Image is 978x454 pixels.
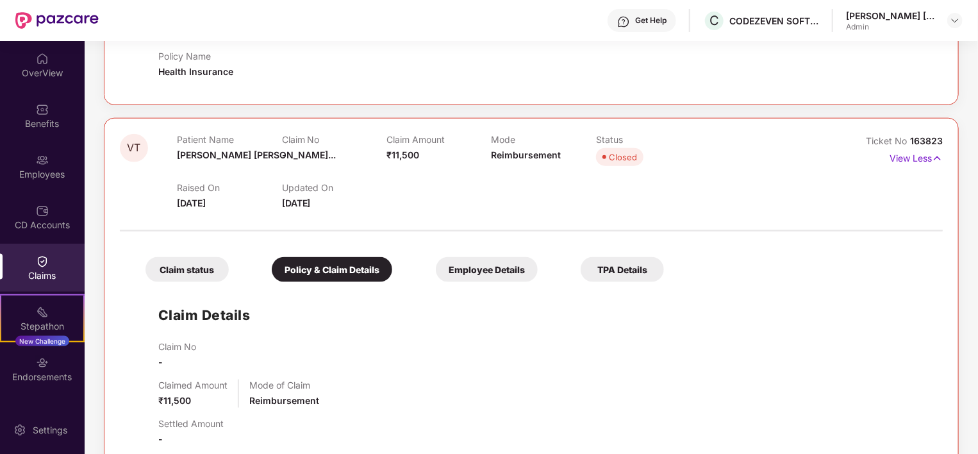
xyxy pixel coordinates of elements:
div: CODEZEVEN SOFTWARE PRIVATE LIMITED [729,15,819,27]
img: svg+xml;base64,PHN2ZyBpZD0iQ0RfQWNjb3VudHMiIGRhdGEtbmFtZT0iQ0QgQWNjb3VudHMiIHhtbG5zPSJodHRwOi8vd3... [36,205,49,217]
span: - [282,149,286,160]
p: Settled Amount [158,418,224,429]
img: svg+xml;base64,PHN2ZyBpZD0iRW1wbG95ZWVzIiB4bWxucz0iaHR0cDovL3d3dy53My5vcmcvMjAwMC9zdmciIHdpZHRoPS... [36,154,49,167]
span: VT [128,142,141,153]
div: Employee Details [436,257,538,282]
p: Raised On [177,182,281,193]
p: Claim No [282,134,386,145]
span: [DATE] [177,198,206,208]
span: C [709,13,719,28]
img: svg+xml;base64,PHN2ZyBpZD0iQ2xhaW0iIHhtbG5zPSJodHRwOi8vd3d3LnczLm9yZy8yMDAwL3N2ZyIgd2lkdGg9IjIwIi... [36,255,49,268]
h1: Claim Details [158,305,251,326]
span: - [158,357,163,367]
p: Mode of Claim [249,380,319,391]
img: svg+xml;base64,PHN2ZyBpZD0iRW5kb3JzZW1lbnRzIiB4bWxucz0iaHR0cDovL3d3dy53My5vcmcvMjAwMC9zdmciIHdpZH... [36,357,49,369]
span: Health Insurance [158,66,233,77]
img: New Pazcare Logo [15,12,99,29]
div: Policy & Claim Details [272,257,392,282]
span: - [158,433,163,444]
img: svg+xml;base64,PHN2ZyBpZD0iRHJvcGRvd24tMzJ4MzIiIHhtbG5zPSJodHRwOi8vd3d3LnczLm9yZy8yMDAwL3N2ZyIgd2... [950,15,960,26]
div: New Challenge [15,336,69,346]
img: svg+xml;base64,PHN2ZyBpZD0iSGVscC0zMngzMiIgeG1sbnM9Imh0dHA6Ly93d3cudzMub3JnLzIwMDAvc3ZnIiB3aWR0aD... [617,15,630,28]
img: svg+xml;base64,PHN2ZyBpZD0iQmVuZWZpdHMiIHhtbG5zPSJodHRwOi8vd3d3LnczLm9yZy8yMDAwL3N2ZyIgd2lkdGg9Ij... [36,103,49,116]
img: svg+xml;base64,PHN2ZyBpZD0iU2V0dGluZy0yMHgyMCIgeG1sbnM9Imh0dHA6Ly93d3cudzMub3JnLzIwMDAvc3ZnIiB3aW... [13,424,26,437]
div: Settings [29,424,71,437]
div: Claim status [145,257,229,282]
p: Mode [492,134,596,145]
div: Admin [846,22,936,32]
span: ₹11,500 [158,395,191,406]
span: Ticket No [866,135,910,146]
div: [PERSON_NAME] [PERSON_NAME] [846,10,936,22]
span: Reimbursement [249,395,319,406]
img: svg+xml;base64,PHN2ZyBpZD0iSG9tZSIgeG1sbnM9Imh0dHA6Ly93d3cudzMub3JnLzIwMDAvc3ZnIiB3aWR0aD0iMjAiIG... [36,53,49,65]
img: svg+xml;base64,PHN2ZyB4bWxucz0iaHR0cDovL3d3dy53My5vcmcvMjAwMC9zdmciIHdpZHRoPSIxNyIgaGVpZ2h0PSIxNy... [932,151,943,165]
img: svg+xml;base64,PHN2ZyB4bWxucz0iaHR0cDovL3d3dy53My5vcmcvMjAwMC9zdmciIHdpZHRoPSIyMSIgaGVpZ2h0PSIyMC... [36,306,49,319]
p: Updated On [282,182,386,193]
span: 163823 [910,135,943,146]
p: Claim No [158,341,196,352]
p: Claim Amount [386,134,491,145]
p: Status [596,134,700,145]
div: TPA Details [581,257,664,282]
p: View Less [890,148,943,165]
span: [PERSON_NAME] [PERSON_NAME]... [177,149,336,160]
span: [DATE] [282,198,311,208]
span: ₹11,500 [386,149,419,160]
div: Closed [609,151,637,164]
div: Get Help [635,15,667,26]
p: Claimed Amount [158,380,228,391]
div: Stepathon [1,320,83,333]
p: Patient Name [177,134,281,145]
p: Policy Name [158,51,233,62]
span: Reimbursement [492,149,561,160]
